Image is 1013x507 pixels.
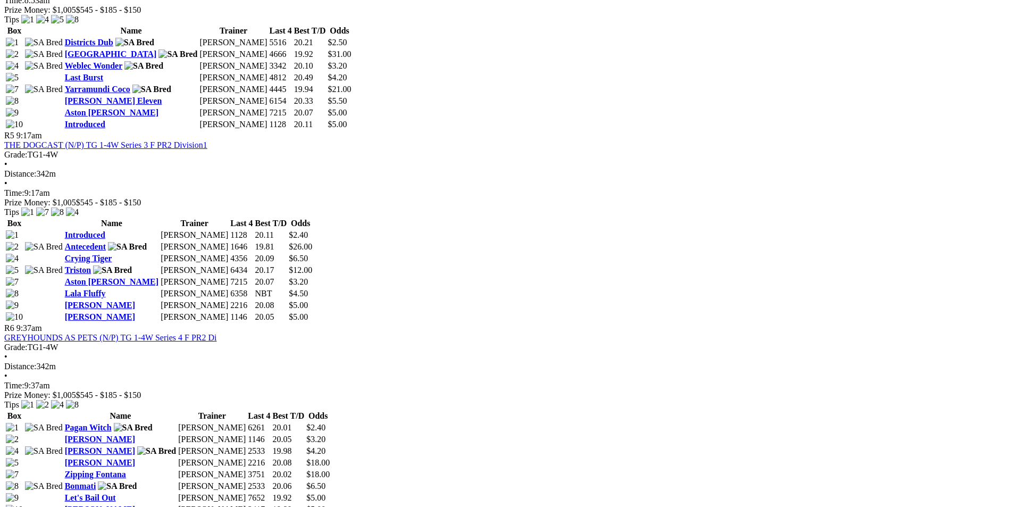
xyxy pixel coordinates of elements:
a: Antecedent [65,242,106,251]
td: 2216 [247,458,271,468]
img: 1 [6,423,19,433]
a: Let's Bail Out [65,493,116,502]
span: 9:17am [16,131,42,140]
img: 7 [6,85,19,94]
img: 9 [6,493,19,503]
img: SA Bred [25,61,63,71]
span: Grade: [4,150,28,159]
th: Odds [288,218,313,229]
img: 2 [6,435,19,444]
td: 20.21 [294,37,326,48]
img: 8 [66,15,79,24]
td: [PERSON_NAME] [160,253,229,264]
span: • [4,352,7,361]
td: 7215 [269,107,292,118]
a: Aston [PERSON_NAME] [65,277,158,286]
td: [PERSON_NAME] [160,230,229,240]
td: [PERSON_NAME] [178,458,246,468]
span: $5.00 [289,301,308,310]
img: SA Bred [25,423,63,433]
th: Last 4 [269,26,292,36]
span: $6.50 [289,254,308,263]
td: 2216 [230,300,253,311]
a: Aston [PERSON_NAME] [65,108,158,117]
td: [PERSON_NAME] [199,61,267,71]
img: SA Bred [25,481,63,491]
td: [PERSON_NAME] [199,72,267,83]
td: [PERSON_NAME] [160,242,229,252]
span: Box [7,411,22,420]
span: $4.20 [306,446,325,455]
span: • [4,371,7,380]
span: Time: [4,188,24,197]
a: Crying Tiger [65,254,112,263]
span: Grade: [4,343,28,352]
td: 1646 [230,242,253,252]
img: 5 [6,458,19,468]
span: $6.50 [306,481,325,491]
div: TG1-4W [4,343,1009,352]
div: 342m [4,362,1009,371]
td: [PERSON_NAME] [199,96,267,106]
img: 10 [6,120,23,129]
a: THE DOGCAST (N/P) TG 1-4W Series 3 F PR2 Division1 [4,140,207,149]
img: 8 [66,400,79,410]
th: Odds [306,411,330,421]
td: 4445 [269,84,292,95]
img: 4 [51,400,64,410]
td: [PERSON_NAME] [178,434,246,445]
td: [PERSON_NAME] [199,49,267,60]
td: [PERSON_NAME] [199,37,267,48]
img: 4 [6,254,19,263]
img: 7 [36,207,49,217]
td: 6358 [230,288,253,299]
td: 20.05 [254,312,287,322]
td: 20.01 [272,422,305,433]
div: Prize Money: $1,005 [4,5,1009,15]
span: $5.00 [328,120,347,129]
span: Tips [4,400,19,409]
td: 1146 [230,312,253,322]
span: $3.20 [328,61,347,70]
td: 6261 [247,422,271,433]
img: 4 [6,61,19,71]
div: 9:37am [4,381,1009,390]
td: 20.07 [294,107,326,118]
td: 20.49 [294,72,326,83]
span: $5.00 [289,312,308,321]
td: 20.11 [254,230,287,240]
th: Best T/D [254,218,287,229]
td: [PERSON_NAME] [199,119,267,130]
th: Trainer [199,26,267,36]
td: [PERSON_NAME] [178,422,246,433]
img: 9 [6,108,19,118]
span: Box [7,26,22,35]
span: $26.00 [289,242,312,251]
span: R5 [4,131,14,140]
a: [PERSON_NAME] [65,301,135,310]
span: $18.00 [306,458,330,467]
span: • [4,179,7,188]
td: 20.05 [272,434,305,445]
a: Lala Fluffy [65,289,106,298]
td: 20.17 [254,265,287,276]
a: Introduced [65,230,105,239]
a: [PERSON_NAME] [65,458,135,467]
th: Last 4 [247,411,271,421]
span: $31.00 [328,49,351,59]
span: Tips [4,207,19,217]
th: Best T/D [272,411,305,421]
span: R6 [4,323,14,333]
img: SA Bred [108,242,147,252]
span: Distance: [4,362,36,371]
a: GREYHOUNDS AS PETS (N/P) TG 1-4W Series 4 F PR2 Di [4,333,216,342]
span: $3.20 [306,435,325,444]
a: Triston [65,265,91,275]
img: 4 [66,207,79,217]
img: SA Bred [25,85,63,94]
td: [PERSON_NAME] [160,312,229,322]
img: SA Bred [25,242,63,252]
a: Last Burst [65,73,103,82]
td: [PERSON_NAME] [160,277,229,287]
span: • [4,160,7,169]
